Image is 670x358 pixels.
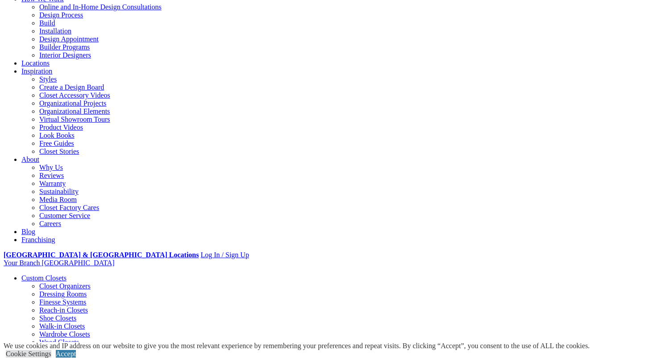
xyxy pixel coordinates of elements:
[39,196,77,203] a: Media Room
[21,67,52,75] a: Inspiration
[39,220,61,227] a: Careers
[21,228,35,235] a: Blog
[39,75,57,83] a: Styles
[39,180,66,187] a: Warranty
[39,19,55,27] a: Build
[39,3,162,11] a: Online and In-Home Design Consultations
[39,188,79,195] a: Sustainability
[21,59,50,67] a: Locations
[39,51,91,59] a: Interior Designers
[21,236,55,243] a: Franchising
[6,350,51,358] a: Cookie Settings
[39,43,90,51] a: Builder Programs
[39,290,87,298] a: Dressing Rooms
[39,140,74,147] a: Free Guides
[39,330,90,338] a: Wardrobe Closets
[39,27,71,35] a: Installation
[39,35,99,43] a: Design Appointment
[39,132,75,139] a: Look Books
[4,251,199,259] a: [GEOGRAPHIC_DATA] & [GEOGRAPHIC_DATA] Locations
[4,259,115,267] a: Your Branch [GEOGRAPHIC_DATA]
[4,259,40,267] span: Your Branch
[39,204,99,211] a: Closet Factory Cares
[39,148,79,155] a: Closet Stories
[39,99,106,107] a: Organizational Projects
[39,172,64,179] a: Reviews
[42,259,114,267] span: [GEOGRAPHIC_DATA]
[39,314,76,322] a: Shoe Closets
[39,212,90,219] a: Customer Service
[39,83,104,91] a: Create a Design Board
[39,11,83,19] a: Design Process
[21,156,39,163] a: About
[39,282,91,290] a: Closet Organizers
[39,91,110,99] a: Closet Accessory Videos
[21,274,67,282] a: Custom Closets
[56,350,76,358] a: Accept
[39,123,83,131] a: Product Videos
[39,298,86,306] a: Finesse Systems
[39,107,110,115] a: Organizational Elements
[39,115,110,123] a: Virtual Showroom Tours
[39,322,85,330] a: Walk-in Closets
[4,342,590,350] div: We use cookies and IP address on our website to give you the most relevant experience by remember...
[39,306,88,314] a: Reach-in Closets
[200,251,249,259] a: Log In / Sign Up
[39,338,79,346] a: Wood Closets
[39,164,63,171] a: Why Us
